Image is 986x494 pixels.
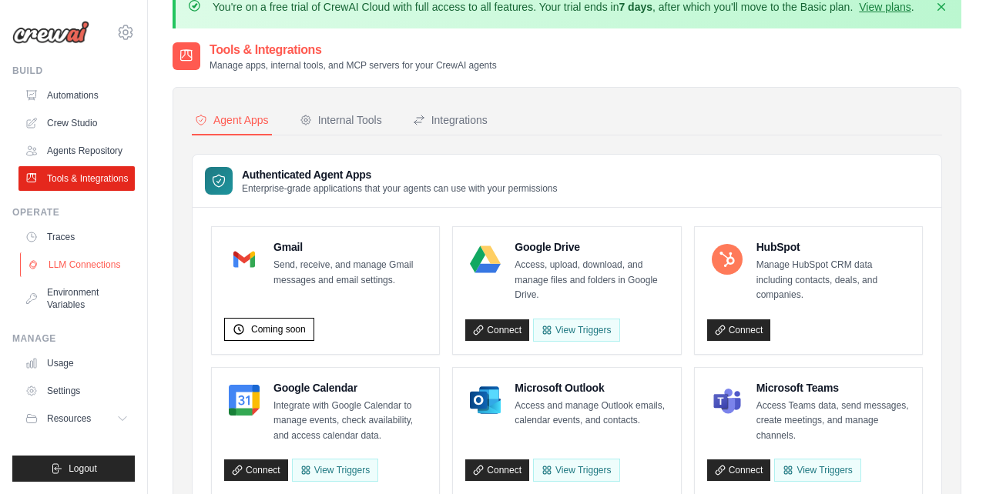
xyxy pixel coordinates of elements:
[242,167,558,182] h3: Authenticated Agent Apps
[229,385,260,416] img: Google Calendar Logo
[619,1,652,13] strong: 7 days
[12,65,135,77] div: Build
[18,111,135,135] a: Crew Studio
[210,41,497,59] h2: Tools & Integrations
[47,412,91,425] span: Resources
[756,380,910,396] h4: Microsoft Teams
[774,459,860,482] : View Triggers
[273,380,427,396] h4: Google Calendar
[707,459,771,481] a: Connect
[515,258,668,303] p: Access, upload, download, and manage files and folders in Google Drive.
[465,319,529,341] a: Connect
[210,59,497,72] p: Manage apps, internal tools, and MCP servers for your CrewAI agents
[470,385,501,416] img: Microsoft Outlook Logo
[12,206,135,219] div: Operate
[12,332,135,345] div: Manage
[707,319,771,341] a: Connect
[756,258,910,303] p: Manage HubSpot CRM data including contacts, deals, and companies.
[465,459,529,481] a: Connect
[413,112,488,128] div: Integrations
[18,83,135,108] a: Automations
[229,244,260,275] img: Gmail Logo
[712,385,743,416] img: Microsoft Teams Logo
[273,399,427,444] p: Integrate with Google Calendar to manage events, check availability, and access calendar data.
[192,106,272,135] button: Agent Apps
[12,21,89,44] img: Logo
[18,139,135,163] a: Agents Repository
[224,459,288,481] a: Connect
[273,239,427,255] h4: Gmail
[12,456,135,482] button: Logout
[533,319,619,342] : View Triggers
[18,406,135,431] button: Resources
[515,239,668,255] h4: Google Drive
[297,106,385,135] button: Internal Tools
[18,280,135,317] a: Environment Variables
[18,351,135,376] a: Usage
[251,323,306,335] span: Coming soon
[18,225,135,249] a: Traces
[292,459,378,482] button: View Triggers
[756,399,910,444] p: Access Teams data, send messages, create meetings, and manage channels.
[300,112,382,128] div: Internal Tools
[69,462,97,475] span: Logout
[859,1,911,13] a: View plans
[20,252,136,277] a: LLM Connections
[273,258,427,288] p: Send, receive, and manage Gmail messages and email settings.
[756,239,910,255] h4: HubSpot
[242,182,558,195] p: Enterprise-grade applications that your agents can use with your permissions
[18,379,135,403] a: Settings
[712,244,743,275] img: HubSpot Logo
[515,399,668,429] p: Access and manage Outlook emails, calendar events, and contacts.
[515,380,668,396] h4: Microsoft Outlook
[195,112,269,128] div: Agent Apps
[470,244,501,275] img: Google Drive Logo
[533,459,619,482] : View Triggers
[410,106,491,135] button: Integrations
[18,166,135,191] a: Tools & Integrations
